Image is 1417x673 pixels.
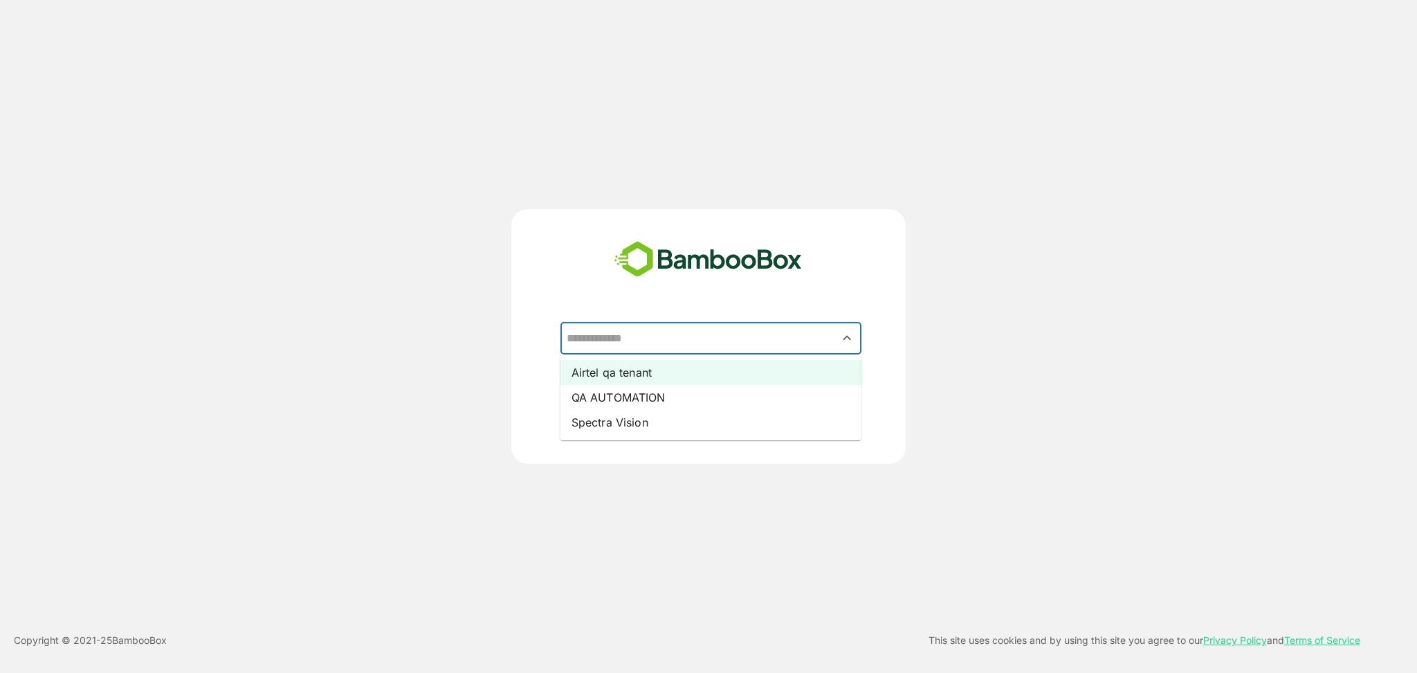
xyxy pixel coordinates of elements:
li: Spectra Vision [560,410,861,435]
a: Terms of Service [1284,634,1360,646]
p: Copyright © 2021- 25 BambooBox [14,632,167,649]
a: Privacy Policy [1203,634,1267,646]
li: Airtel qa tenant [560,360,861,385]
img: bamboobox [607,237,810,282]
li: QA AUTOMATION [560,385,861,410]
p: This site uses cookies and by using this site you agree to our and [929,632,1360,649]
button: Close [838,329,857,348]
